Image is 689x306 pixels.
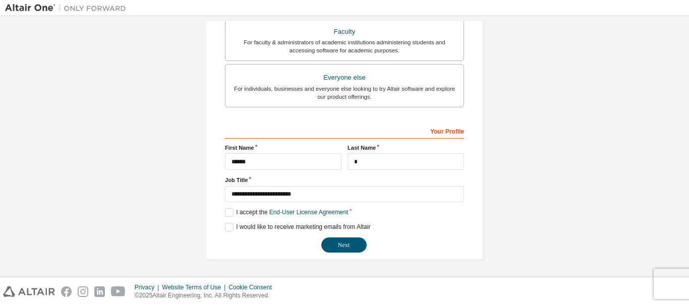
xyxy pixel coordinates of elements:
[225,144,341,152] label: First Name
[225,223,370,231] label: I would like to receive marketing emails from Altair
[3,286,55,297] img: altair_logo.svg
[232,85,457,101] div: For individuals, businesses and everyone else looking to try Altair software and explore our prod...
[162,283,228,291] div: Website Terms of Use
[135,291,278,300] p: © 2025 Altair Engineering, Inc. All Rights Reserved.
[225,123,464,139] div: Your Profile
[111,286,126,297] img: youtube.svg
[135,283,162,291] div: Privacy
[321,237,367,253] button: Next
[78,286,88,297] img: instagram.svg
[225,176,464,184] label: Job Title
[5,3,131,13] img: Altair One
[232,25,457,39] div: Faculty
[232,71,457,85] div: Everyone else
[348,144,464,152] label: Last Name
[225,208,348,217] label: I accept the
[228,283,277,291] div: Cookie Consent
[269,209,349,216] a: End-User License Agreement
[61,286,72,297] img: facebook.svg
[94,286,105,297] img: linkedin.svg
[232,38,457,54] div: For faculty & administrators of academic institutions administering students and accessing softwa...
